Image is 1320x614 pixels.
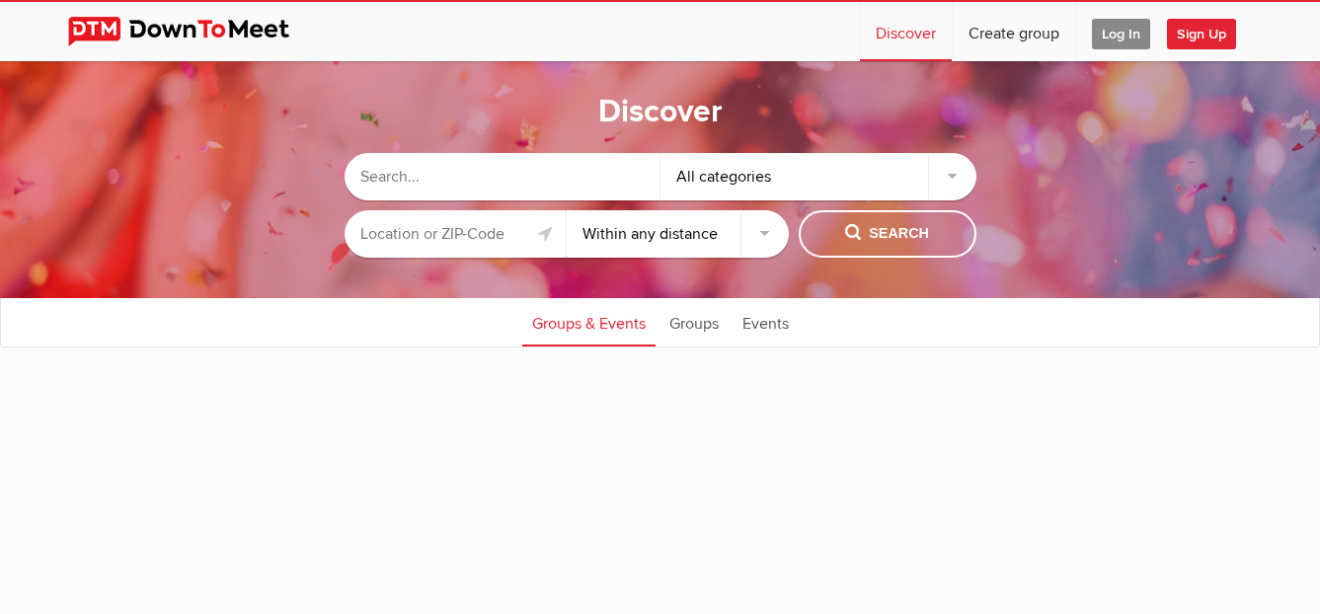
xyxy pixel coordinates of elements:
[1167,19,1236,49] span: Sign Up
[1092,19,1150,49] span: Log In
[1076,2,1166,61] a: Log In
[1167,2,1252,61] a: Sign Up
[660,297,729,346] a: Groups
[660,153,976,200] div: All categories
[598,92,723,133] h1: Discover
[799,210,976,258] button: Search
[68,17,320,46] img: DownToMeet
[522,297,656,346] a: Groups & Events
[845,223,929,245] span: Search
[345,210,567,258] input: Location or ZIP-Code
[953,2,1075,61] a: Create group
[345,153,660,200] input: Search...
[860,2,952,61] a: Discover
[733,297,799,346] a: Events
